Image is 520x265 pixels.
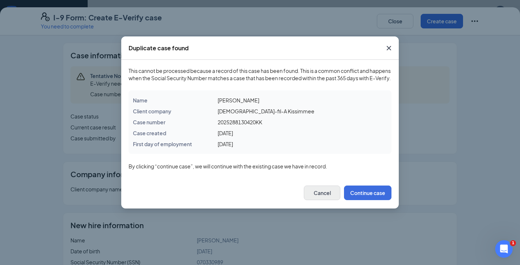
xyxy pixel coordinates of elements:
span: First day of employment [133,141,192,147]
span: [DATE] [218,141,233,147]
span: 1 [510,240,516,246]
button: Continue case [344,186,391,200]
span: [PERSON_NAME] [218,97,259,104]
span: Case created [133,130,166,136]
span: Client company [133,108,171,114]
span: By clicking “continue case”, we will continue with the existing case we have in record. [129,163,391,170]
span: [DATE] [218,130,233,136]
span: [DEMOGRAPHIC_DATA]-fil-A Kissimmee [218,108,314,114]
span: 2025288130420KK [218,119,262,125]
button: Cancel [304,186,340,200]
span: Case number [133,119,165,125]
div: Duplicate case found [129,44,189,52]
svg: Cross [385,44,393,52]
span: Name [133,97,148,104]
span: This cannot be processed because a record of this case has been found. This is a common conflict ... [129,67,391,82]
button: Close [379,36,399,60]
iframe: Intercom live chat [495,240,513,258]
